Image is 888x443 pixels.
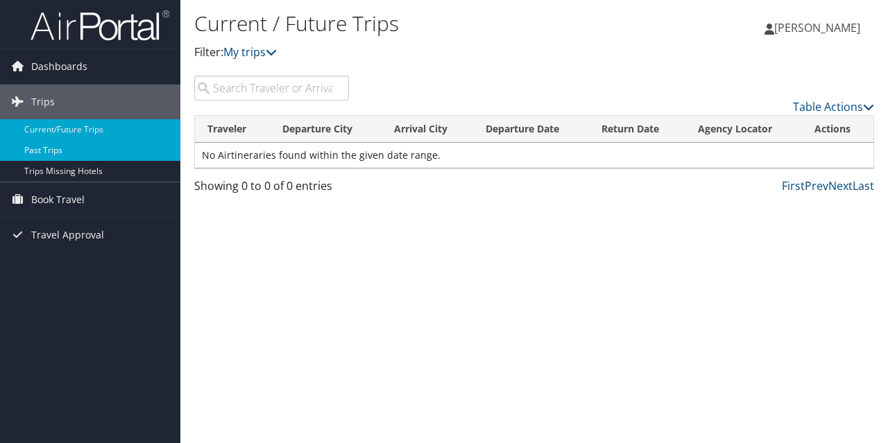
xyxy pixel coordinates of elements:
[685,116,802,143] th: Agency Locator: activate to sort column ascending
[382,116,474,143] th: Arrival City: activate to sort column ascending
[223,44,277,60] a: My trips
[473,116,589,143] th: Departure Date: activate to sort column descending
[194,177,349,201] div: Showing 0 to 0 of 0 entries
[31,49,87,84] span: Dashboards
[270,116,382,143] th: Departure City: activate to sort column ascending
[828,178,853,193] a: Next
[774,20,860,35] span: [PERSON_NAME]
[782,178,805,193] a: First
[589,116,686,143] th: Return Date: activate to sort column ascending
[195,116,270,143] th: Traveler: activate to sort column ascending
[793,99,874,114] a: Table Actions
[853,178,874,193] a: Last
[31,85,55,119] span: Trips
[194,76,349,101] input: Search Traveler or Arrival City
[195,143,873,168] td: No Airtineraries found within the given date range.
[765,7,874,49] a: [PERSON_NAME]
[802,116,873,143] th: Actions
[194,9,647,38] h1: Current / Future Trips
[805,178,828,193] a: Prev
[31,218,104,252] span: Travel Approval
[31,182,85,217] span: Book Travel
[194,44,647,62] p: Filter:
[31,9,169,42] img: airportal-logo.png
